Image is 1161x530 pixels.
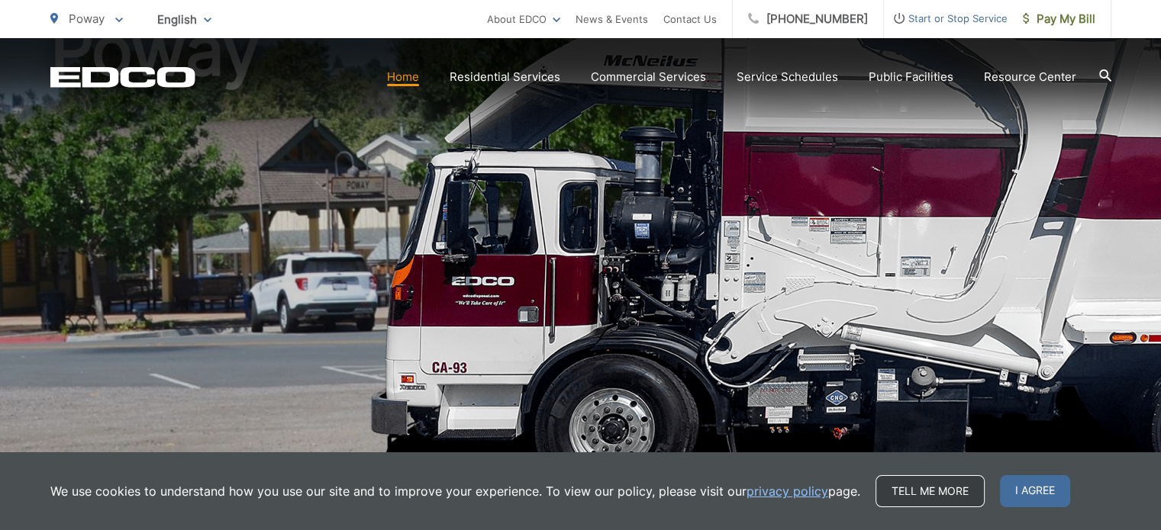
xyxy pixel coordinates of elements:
[69,11,105,26] span: Poway
[1000,475,1070,507] span: I agree
[387,68,419,86] a: Home
[869,68,953,86] a: Public Facilities
[50,66,195,88] a: EDCD logo. Return to the homepage.
[576,10,648,28] a: News & Events
[984,68,1076,86] a: Resource Center
[591,68,706,86] a: Commercial Services
[146,6,223,33] span: English
[1023,10,1095,28] span: Pay My Bill
[50,12,1111,495] h1: Poway
[663,10,717,28] a: Contact Us
[876,475,985,507] a: Tell me more
[50,482,860,500] p: We use cookies to understand how you use our site and to improve your experience. To view our pol...
[487,10,560,28] a: About EDCO
[450,68,560,86] a: Residential Services
[737,68,838,86] a: Service Schedules
[747,482,828,500] a: privacy policy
